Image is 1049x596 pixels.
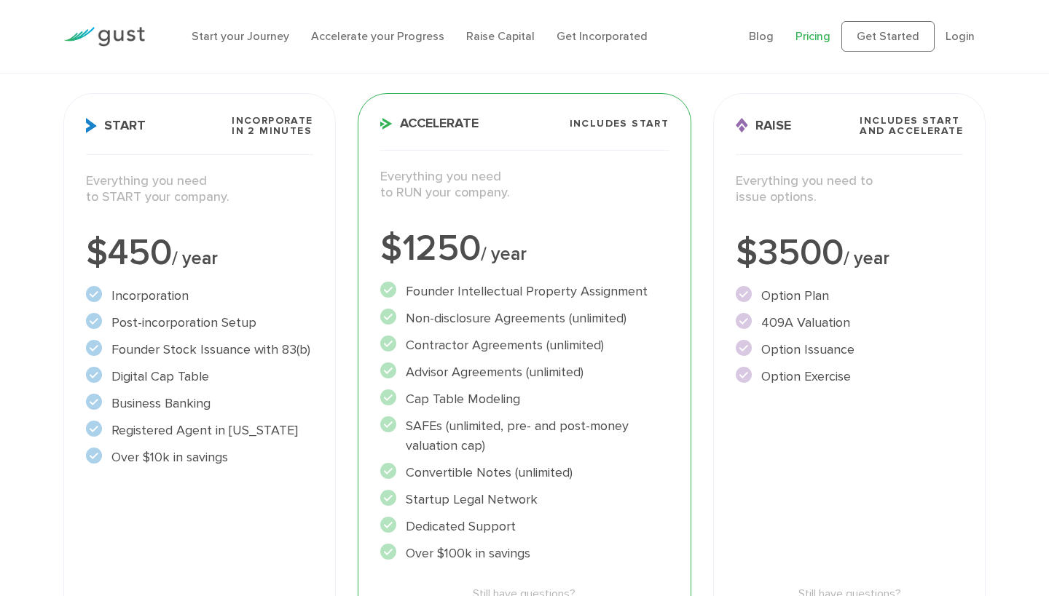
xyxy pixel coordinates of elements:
div: $450 [86,235,313,271]
a: Accelerate your Progress [311,29,444,43]
a: Raise Capital [466,29,535,43]
span: / year [172,247,218,269]
span: Start [86,118,146,133]
img: Raise Icon [736,118,748,133]
div: $1250 [380,231,669,267]
span: Accelerate [380,117,479,130]
span: Incorporate in 2 Minutes [232,116,313,136]
li: Option Issuance [736,340,963,359]
span: / year [844,247,889,269]
li: Digital Cap Table [86,367,313,386]
li: Founder Stock Issuance with 83(b) [86,340,313,359]
li: Contractor Agreements (unlimited) [380,335,669,355]
img: Start Icon X2 [86,118,97,133]
li: Over $10k in savings [86,448,313,467]
span: Includes START and ACCELERATE [860,116,963,136]
li: Option Plan [736,286,963,306]
li: Startup Legal Network [380,490,669,509]
a: Start your Journey [192,29,289,43]
a: Blog [749,29,774,43]
a: Get Incorporated [557,29,648,43]
p: Everything you need to START your company. [86,173,313,206]
li: Cap Table Modeling [380,389,669,409]
p: Everything you need to RUN your company. [380,169,669,202]
li: Incorporation [86,286,313,306]
li: Over $100k in savings [380,544,669,563]
span: Includes START [570,119,669,129]
a: Login [946,29,975,43]
li: Founder Intellectual Property Assignment [380,282,669,301]
li: Dedicated Support [380,517,669,536]
li: Business Banking [86,394,313,413]
li: SAFEs (unlimited, pre- and post-money valuation cap) [380,416,669,456]
a: Pricing [795,29,830,43]
p: Everything you need to issue options. [736,173,963,206]
img: Accelerate Icon [380,118,393,130]
span: / year [481,243,527,265]
li: 409A Valuation [736,313,963,333]
li: Post-incorporation Setup [86,313,313,333]
span: Raise [736,118,791,133]
img: Gust Logo [63,27,145,47]
li: Convertible Notes (unlimited) [380,463,669,482]
li: Non-disclosure Agreements (unlimited) [380,309,669,328]
div: $3500 [736,235,963,271]
li: Option Exercise [736,367,963,386]
li: Advisor Agreements (unlimited) [380,362,669,382]
a: Get Started [841,21,935,52]
li: Registered Agent in [US_STATE] [86,421,313,440]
